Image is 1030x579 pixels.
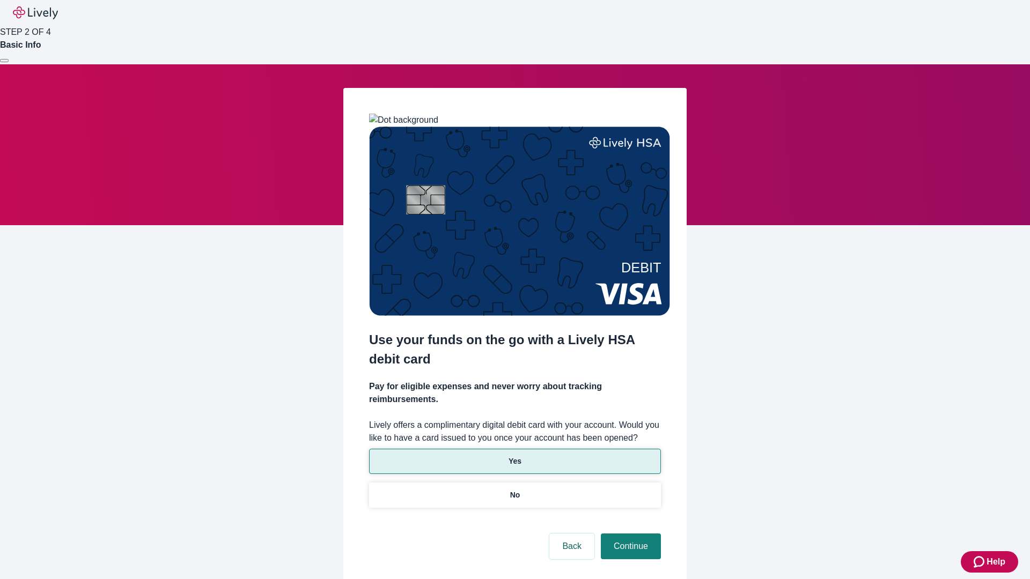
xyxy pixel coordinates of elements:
[369,482,661,508] button: No
[961,551,1018,573] button: Zendesk support iconHelp
[369,127,670,316] img: Debit card
[369,449,661,474] button: Yes
[510,489,520,501] p: No
[13,6,58,19] img: Lively
[369,114,438,127] img: Dot background
[369,380,661,406] h4: Pay for eligible expenses and never worry about tracking reimbursements.
[549,533,594,559] button: Back
[509,456,521,467] p: Yes
[369,419,661,444] label: Lively offers a complimentary digital debit card with your account. Would you like to have a card...
[987,555,1005,568] span: Help
[369,330,661,369] h2: Use your funds on the go with a Lively HSA debit card
[601,533,661,559] button: Continue
[974,555,987,568] svg: Zendesk support icon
